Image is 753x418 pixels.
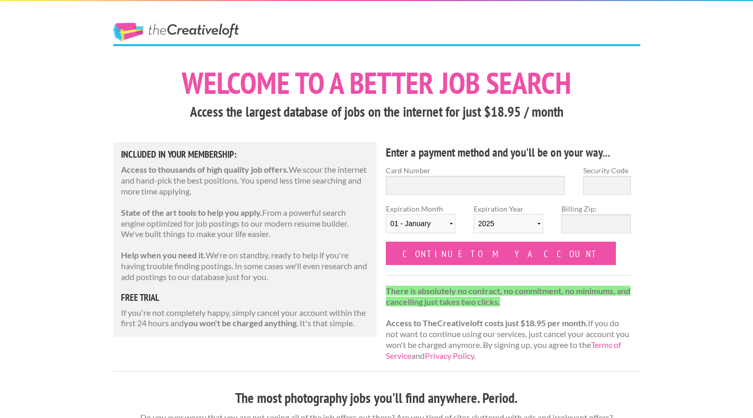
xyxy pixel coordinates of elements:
[121,164,289,174] strong: Access to thousands of high quality job offers.
[121,308,369,329] p: If you're not completely happy, simply cancel your account within the first 24 hours and . It's t...
[121,293,369,302] h5: free trial
[121,207,262,217] strong: State of the art tools to help you apply.
[121,207,369,240] p: From a powerful search engine optimized for job postings to our modern resume builder. We've buil...
[121,250,206,260] strong: Help when you need it.
[113,388,640,408] h3: The most photography jobs you'll find anywhere. Period.
[113,102,640,122] h3: Access the largest database of jobs on the internet for just $18.95 / month
[121,150,369,159] h5: Included in Your Membership:
[386,318,588,328] strong: Access to TheCreativeloft costs just $18.95 per month.
[386,242,616,265] input: Continue to my account
[474,203,543,242] label: Expiration Year
[474,214,543,233] select: Expiration Year
[113,23,239,41] a: The Creative Loft
[184,318,297,328] strong: you won't be charged anything
[386,286,630,306] strong: There is absolutely no contract, no commitment, no minimums, and cancelling just takes two clicks.
[386,286,631,361] p: If you do not want to continue using our services, just cancel your account you won't be charged ...
[386,203,455,242] label: Expiration Month
[386,144,631,161] h4: Enter a payment method and you'll be on your way...
[386,340,621,360] a: Terms of Service
[425,351,474,360] a: Privacy Policy
[121,250,369,282] p: We're on standby, ready to help if you're having trouble finding postings. In some cases we'll ev...
[113,68,640,98] h1: Welcome to a better job search
[121,164,369,197] p: We scour the internet and hand-pick the best positions. You spend less time searching and more ti...
[583,165,631,176] label: Security Code
[561,203,631,214] label: Billing Zip:
[386,165,566,176] label: Card Number
[386,214,455,233] select: Expiration Month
